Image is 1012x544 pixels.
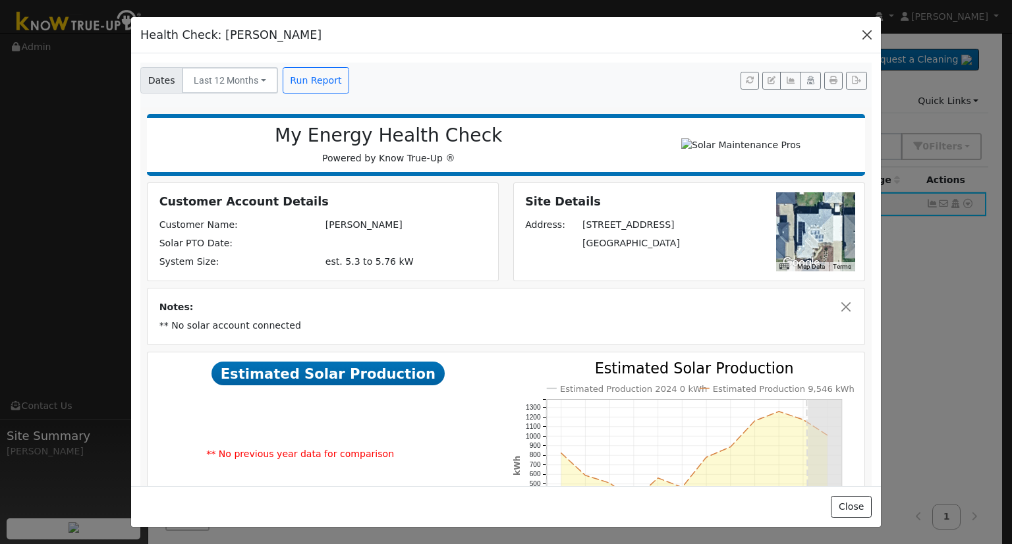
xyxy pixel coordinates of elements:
text: kWh [513,455,522,475]
text: 500 [529,480,540,487]
text: Estimated Production 2024 0 kWh [560,383,707,393]
a: Open this area in Google Maps (opens a new window) [779,254,823,271]
text: Estimated Production 9,546 kWh [713,383,855,393]
button: Close [831,496,871,518]
button: Refresh [741,72,759,90]
button: Export Interval Data [846,72,866,90]
text: 1300 [526,404,541,411]
button: Close [839,300,853,314]
text: 700 [529,461,540,468]
button: Multi-Series Graph [780,72,801,90]
td: [GEOGRAPHIC_DATA] [580,234,710,253]
circle: onclick="" [559,452,562,454]
td: 9,546.03 [381,482,427,501]
strong: Site Details [525,195,601,208]
a: Terms (opens in new tab) [833,263,851,270]
circle: onclick="" [777,410,780,412]
circle: onclick="" [802,418,804,421]
td: Customer Name: [157,216,323,234]
button: Keyboard shortcuts [779,262,789,271]
strong: Customer Account Details [159,195,329,208]
text: Estimated Solar Production [594,360,793,377]
td: Estimated Solar Production this year: [204,482,381,501]
img: Solar Maintenance Pros [676,133,806,157]
circle: onclick="" [656,476,659,479]
span: est. 5.3 to 5.76 kW [325,256,414,267]
td: kWh [427,482,452,501]
button: Edit User [762,72,781,90]
text: 900 [529,442,540,449]
button: Run Report [283,67,349,94]
td: ** No solar account connected [157,316,855,335]
text: 1100 [526,423,541,430]
span: Estimated Solar Production [211,362,445,385]
circle: onclick="" [584,474,586,476]
circle: onclick="" [753,420,756,422]
div: Powered by Know True-Up ® [154,124,623,165]
text: 1200 [526,413,541,420]
circle: onclick="" [729,445,731,448]
circle: onclick="" [608,481,611,484]
button: Map Data [797,262,825,271]
td: [STREET_ADDRESS] [580,216,710,234]
text: 800 [529,451,540,458]
strong: Notes: [159,302,194,312]
td: Solar PTO Date: [157,234,323,253]
td: ** No previous year data for comparison [204,445,452,464]
td: Address: [523,216,580,234]
button: Print [824,72,843,90]
button: Last 12 Months [182,67,278,94]
h2: My Energy Health Check [161,124,617,147]
button: Login As - disabled [801,72,821,90]
circle: onclick="" [705,456,708,458]
h5: Health Check: [PERSON_NAME] [140,26,322,43]
span: Dates [140,67,183,94]
text: 1000 [526,432,541,439]
td: [PERSON_NAME] [323,216,489,234]
td: System Size: [157,253,323,271]
img: Google [779,254,823,271]
text: 600 [529,470,540,477]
